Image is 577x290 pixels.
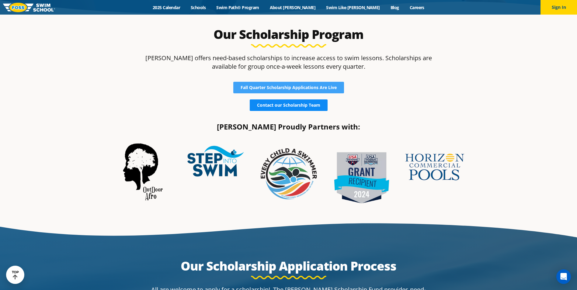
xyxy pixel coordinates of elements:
a: Fall Quarter Scholarship Applications Are Live [233,82,344,93]
div: Open Intercom Messenger [556,269,571,284]
h2: Our Scholarship Application Process [145,259,432,273]
h2: Our Scholarship Program [145,27,432,42]
a: Contact our Scholarship Team [250,99,328,111]
a: Swim Like [PERSON_NAME] [321,5,385,10]
span: Contact our Scholarship Team [257,103,320,107]
a: Blog [385,5,404,10]
h4: [PERSON_NAME] Proudly Partners with: [109,123,468,130]
p: [PERSON_NAME] offers need-based scholarships to increase access to swim lessons. Scholarships are... [145,54,432,71]
img: FOSS Swim School Logo [3,3,55,12]
a: 2025 Calendar [148,5,186,10]
a: About [PERSON_NAME] [264,5,321,10]
div: TOP [12,270,19,280]
a: Swim Path® Program [211,5,264,10]
a: Schools [186,5,211,10]
span: Fall Quarter Scholarship Applications Are Live [241,85,337,90]
a: Careers [404,5,429,10]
